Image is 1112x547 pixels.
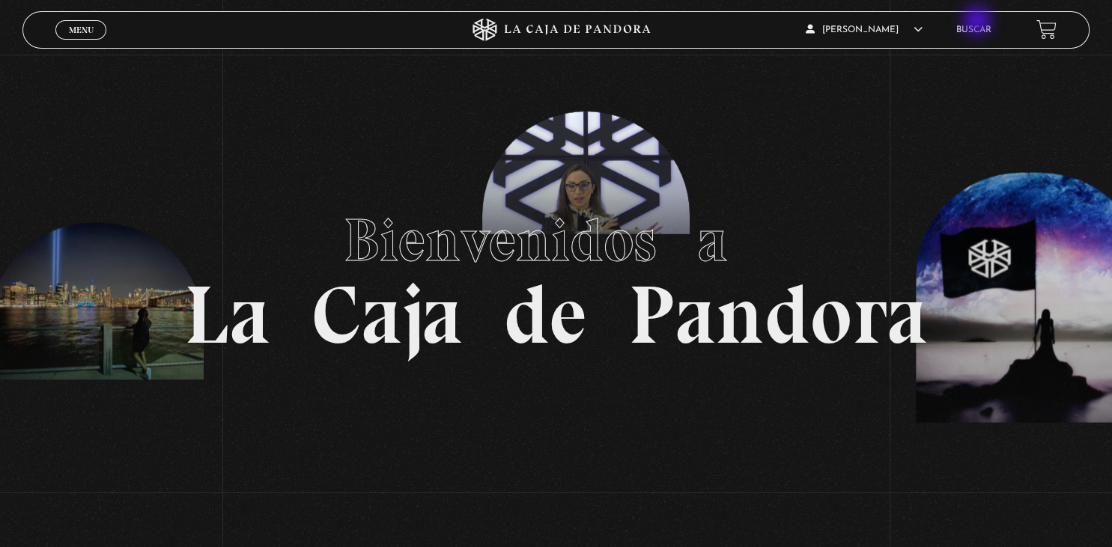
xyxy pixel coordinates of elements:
[69,25,94,34] span: Menu
[184,192,928,356] h1: La Caja de Pandora
[64,37,99,48] span: Cerrar
[1036,19,1057,40] a: View your shopping cart
[344,204,769,276] span: Bienvenidos a
[956,25,991,34] a: Buscar
[806,25,923,34] span: [PERSON_NAME]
